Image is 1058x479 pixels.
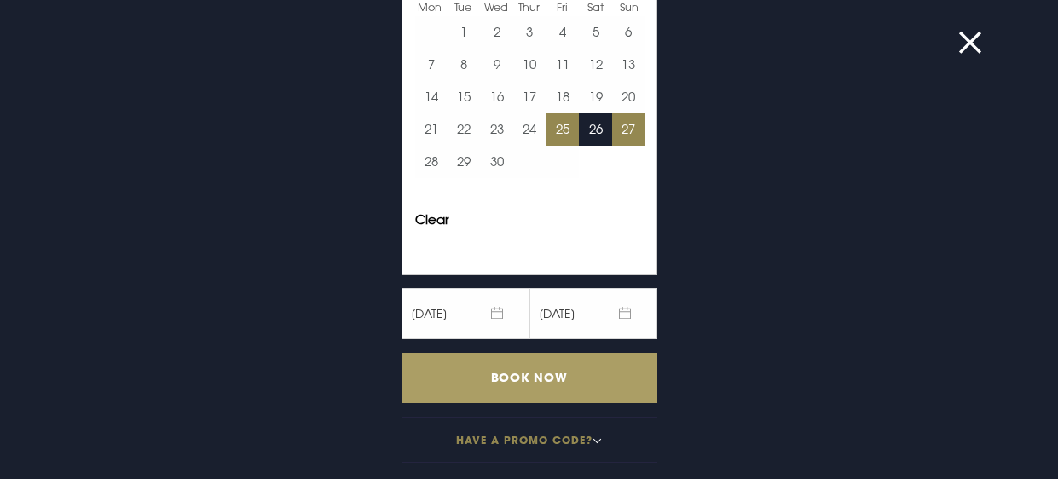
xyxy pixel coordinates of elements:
[612,16,645,49] button: 6
[513,113,546,146] button: 24
[481,146,514,178] td: Choose Wednesday, September 30, 2026 as your start date.
[612,113,645,146] td: Selected. Sunday, September 27, 2026
[546,16,580,49] button: 4
[448,16,481,49] button: 1
[612,81,645,113] button: 20
[415,81,448,113] td: Choose Monday, September 14, 2026 as your start date.
[513,81,546,113] button: 17
[546,81,580,113] td: Choose Friday, September 18, 2026 as your start date.
[579,81,612,113] button: 19
[513,16,546,49] button: 3
[415,49,448,81] td: Choose Monday, September 7, 2026 as your start date.
[415,146,448,178] button: 28
[579,16,612,49] td: Choose Saturday, September 5, 2026 as your start date.
[448,81,481,113] button: 15
[513,49,546,81] button: 10
[448,81,481,113] td: Choose Tuesday, September 15, 2026 as your start date.
[448,49,481,81] button: 8
[546,49,580,81] td: Choose Friday, September 11, 2026 as your start date.
[579,16,612,49] button: 5
[448,146,481,178] td: Choose Tuesday, September 29, 2026 as your start date.
[579,49,612,81] td: Choose Saturday, September 12, 2026 as your start date.
[481,49,514,81] td: Choose Wednesday, September 9, 2026 as your start date.
[546,81,580,113] button: 18
[481,49,514,81] button: 9
[579,49,612,81] button: 12
[415,81,448,113] button: 14
[448,113,481,146] td: Choose Tuesday, September 22, 2026 as your start date.
[612,16,645,49] td: Choose Sunday, September 6, 2026 as your start date.
[513,49,546,81] td: Choose Thursday, September 10, 2026 as your start date.
[481,81,514,113] button: 16
[402,288,529,339] span: [DATE]
[415,146,448,178] td: Choose Monday, September 28, 2026 as your start date.
[546,16,580,49] td: Choose Friday, September 4, 2026 as your start date.
[481,146,514,178] button: 30
[579,81,612,113] td: Choose Saturday, September 19, 2026 as your start date.
[415,213,449,226] button: Clear
[529,288,657,339] span: [DATE]
[612,81,645,113] td: Choose Sunday, September 20, 2026 as your start date.
[513,81,546,113] td: Choose Thursday, September 17, 2026 as your start date.
[415,113,448,146] button: 21
[415,113,448,146] td: Choose Monday, September 21, 2026 as your start date.
[546,49,580,81] button: 11
[402,353,657,403] input: Book Now
[612,113,645,146] button: 27
[481,113,514,146] button: 23
[402,417,657,463] button: Have a promo code?
[579,113,612,146] button: 26
[546,113,580,146] td: Selected. Friday, September 25, 2026
[546,113,580,146] button: 25
[513,113,546,146] td: Choose Thursday, September 24, 2026 as your start date.
[579,113,612,146] td: Choose Saturday, September 26, 2026 as your start date.
[481,81,514,113] td: Choose Wednesday, September 16, 2026 as your start date.
[612,49,645,81] button: 13
[481,113,514,146] td: Choose Wednesday, September 23, 2026 as your start date.
[448,113,481,146] button: 22
[513,16,546,49] td: Choose Thursday, September 3, 2026 as your start date.
[415,49,448,81] button: 7
[481,16,514,49] button: 2
[481,16,514,49] td: Choose Wednesday, September 2, 2026 as your start date.
[612,49,645,81] td: Choose Sunday, September 13, 2026 as your start date.
[448,146,481,178] button: 29
[448,16,481,49] td: Choose Tuesday, September 1, 2026 as your start date.
[448,49,481,81] td: Choose Tuesday, September 8, 2026 as your start date.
